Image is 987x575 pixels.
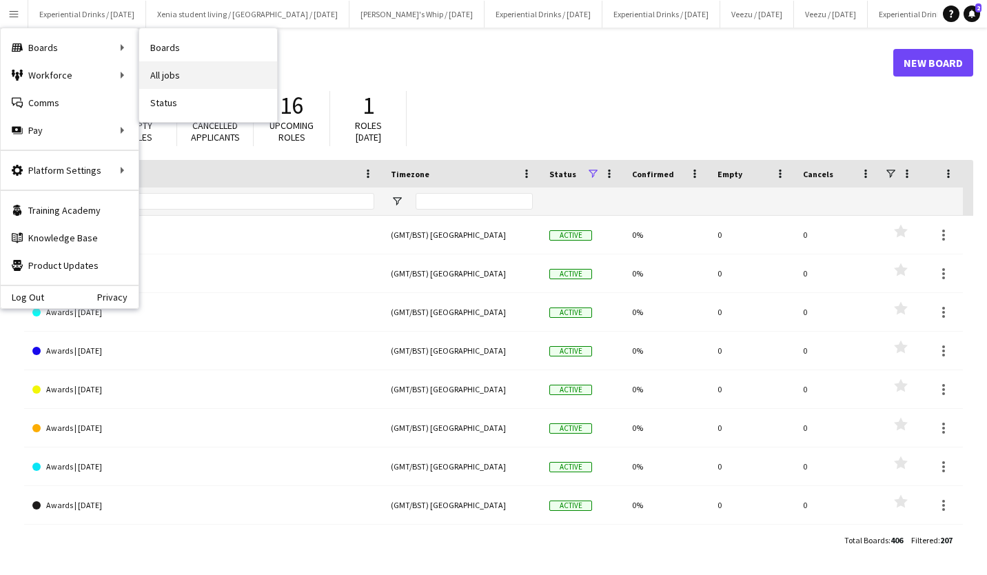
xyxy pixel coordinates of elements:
a: Awards | [DATE] [32,486,374,525]
div: 0 [709,370,795,408]
span: 406 [891,535,903,545]
div: 0 [709,332,795,370]
span: Active [549,307,592,318]
a: Awards | [DATE] [32,409,374,447]
div: (GMT/BST) [GEOGRAPHIC_DATA] [383,525,541,563]
button: Experiential Drinks / [DATE] [28,1,146,28]
div: 0% [624,447,709,485]
div: Pay [1,117,139,144]
div: 0 [709,486,795,524]
div: 0% [624,254,709,292]
a: Comms [1,89,139,117]
a: Awards | [DATE] [32,293,374,332]
div: (GMT/BST) [GEOGRAPHIC_DATA] [383,370,541,408]
span: Active [549,385,592,395]
div: 0 [709,216,795,254]
div: (GMT/BST) [GEOGRAPHIC_DATA] [383,332,541,370]
div: 0 [795,216,880,254]
span: Upcoming roles [269,119,314,143]
div: 0% [624,293,709,331]
div: 0% [624,332,709,370]
span: Active [549,501,592,511]
span: Total Boards [844,535,888,545]
span: Cancelled applicants [191,119,240,143]
div: : [844,527,903,554]
span: Empty [718,169,742,179]
div: (GMT/BST) [GEOGRAPHIC_DATA] [383,447,541,485]
div: 0% [624,525,709,563]
button: Experiential Drinks / [DATE] [868,1,986,28]
div: 0 [795,254,880,292]
div: 0 [709,447,795,485]
div: 0 [795,293,880,331]
div: (GMT/BST) [GEOGRAPHIC_DATA] [383,216,541,254]
a: Awards | [DATE] [32,525,374,563]
div: 0 [795,486,880,524]
a: Awards | [DATE] [32,254,374,293]
a: Privacy [97,292,139,303]
div: 0 [795,525,880,563]
span: Active [549,230,592,241]
button: Veezu / [DATE] [794,1,868,28]
span: Roles [DATE] [355,119,382,143]
span: Cancels [803,169,833,179]
div: 0 [709,525,795,563]
button: [PERSON_NAME]'s Whip / [DATE] [349,1,485,28]
div: (GMT/BST) [GEOGRAPHIC_DATA] [383,486,541,524]
a: Boards [139,34,277,61]
div: Boards [1,34,139,61]
a: Knowledge Base [1,224,139,252]
div: : [911,527,953,554]
button: Veezu / [DATE] [720,1,794,28]
a: Training Academy [1,196,139,224]
span: Active [549,462,592,472]
div: Workforce [1,61,139,89]
div: 0% [624,370,709,408]
div: 0 [709,254,795,292]
span: 16 [280,90,303,121]
input: Board name Filter Input [57,193,374,210]
div: 0 [795,447,880,485]
a: Log Out [1,292,44,303]
div: 0% [624,409,709,447]
div: 0 [795,370,880,408]
a: Status [139,89,277,117]
span: Active [549,269,592,279]
span: 1 [363,90,374,121]
span: Timezone [391,169,429,179]
button: Experiential Drinks / [DATE] [602,1,720,28]
span: Active [549,423,592,434]
span: 207 [940,535,953,545]
a: Product Updates [1,252,139,279]
h1: Boards [24,52,893,73]
a: Awards | [DATE] [32,370,374,409]
button: Xenia student living / [GEOGRAPHIC_DATA] / [DATE] [146,1,349,28]
a: 2 [964,6,980,22]
a: Awards | [DATE] [32,332,374,370]
div: (GMT/BST) [GEOGRAPHIC_DATA] [383,254,541,292]
div: (GMT/BST) [GEOGRAPHIC_DATA] [383,293,541,331]
span: 2 [975,3,981,12]
button: Open Filter Menu [391,195,403,208]
div: Platform Settings [1,157,139,184]
button: Experiential Drinks / [DATE] [485,1,602,28]
div: (GMT/BST) [GEOGRAPHIC_DATA] [383,409,541,447]
div: 0 [795,332,880,370]
input: Timezone Filter Input [416,193,533,210]
div: 0 [709,293,795,331]
span: Active [549,346,592,356]
div: 0% [624,486,709,524]
a: Awards | [DATE] [32,447,374,486]
span: Confirmed [632,169,674,179]
div: 0 [795,409,880,447]
span: Filtered [911,535,938,545]
span: Status [549,169,576,179]
a: All jobs [139,61,277,89]
a: New Board [893,49,973,77]
div: 0% [624,216,709,254]
a: Awards [32,216,374,254]
div: 0 [709,409,795,447]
